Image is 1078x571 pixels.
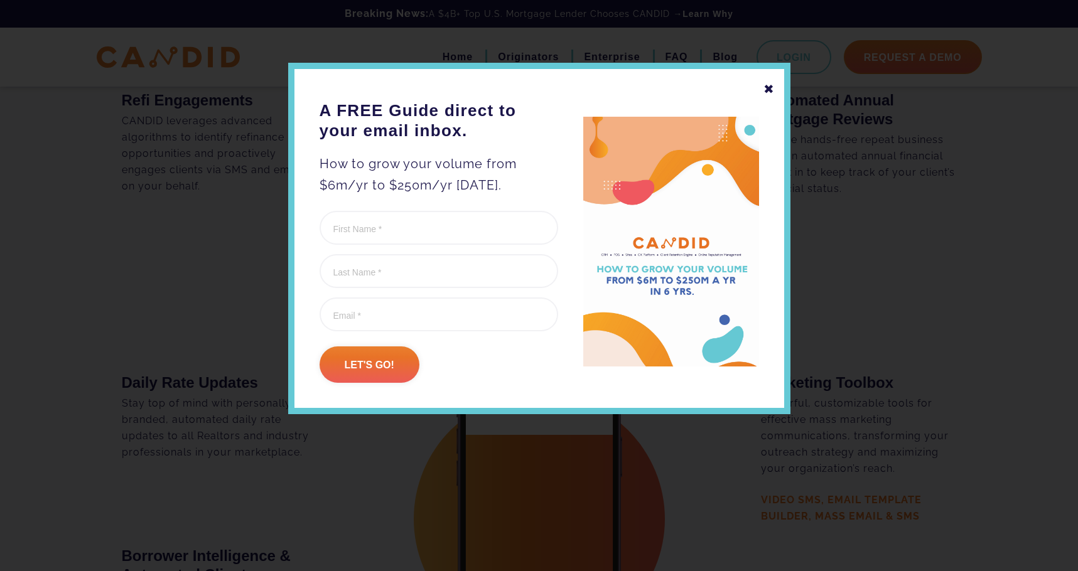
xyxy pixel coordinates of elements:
[320,153,558,196] p: How to grow your volume from $6m/yr to $250m/yr [DATE].
[763,78,775,100] div: ✖
[320,254,558,288] input: Last Name *
[320,297,558,331] input: Email *
[320,100,558,141] h3: A FREE Guide direct to your email inbox.
[320,211,558,245] input: First Name *
[583,117,759,367] img: A FREE Guide direct to your email inbox.
[320,346,419,383] input: Let's go!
